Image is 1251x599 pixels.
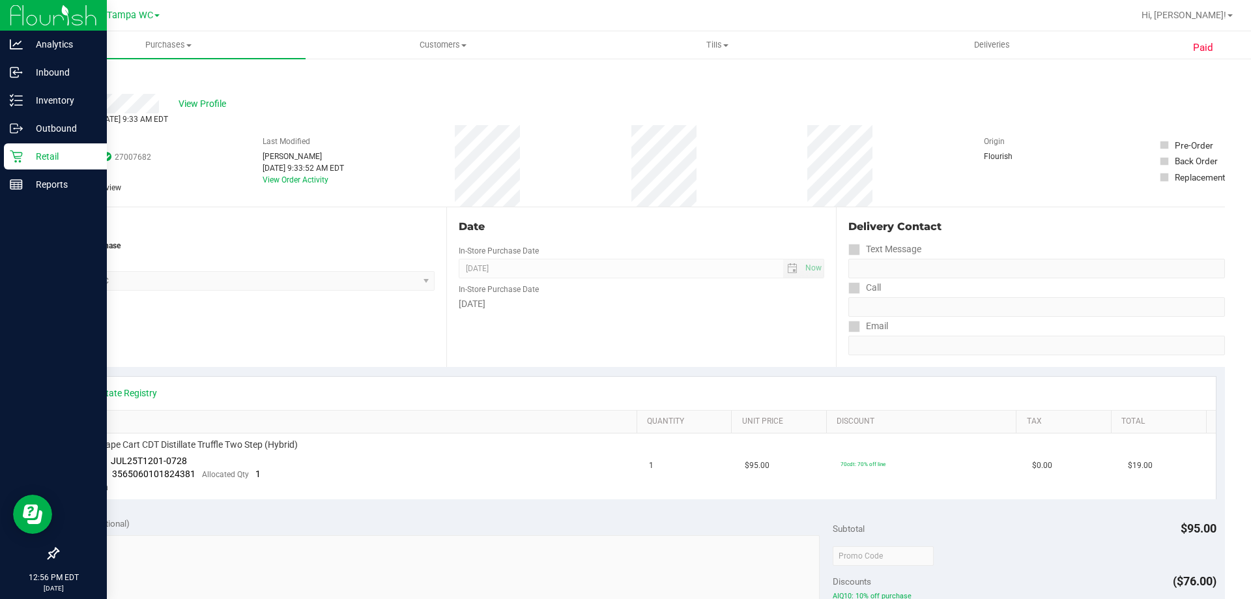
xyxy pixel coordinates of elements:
[6,572,101,583] p: 12:56 PM EDT
[580,31,854,59] a: Tills
[112,469,195,479] span: 3565060101824381
[23,121,101,136] p: Outbound
[1193,40,1213,55] span: Paid
[848,219,1225,235] div: Delivery Contact
[833,523,865,534] span: Subtotal
[306,39,579,51] span: Customers
[581,39,854,51] span: Tills
[848,240,921,259] label: Text Message
[848,259,1225,278] input: Format: (999) 999-9999
[1142,10,1226,20] span: Hi, [PERSON_NAME]!
[1175,154,1218,168] div: Back Order
[23,177,101,192] p: Reports
[255,469,261,479] span: 1
[10,178,23,191] inline-svg: Reports
[1175,139,1213,152] div: Pre-Order
[1175,171,1225,184] div: Replacement
[57,219,435,235] div: Location
[649,460,654,472] span: 1
[107,10,153,21] span: Tampa WC
[306,31,580,59] a: Customers
[833,546,934,566] input: Promo Code
[459,284,539,295] label: In-Store Purchase Date
[31,31,306,59] a: Purchases
[742,416,822,427] a: Unit Price
[1032,460,1052,472] span: $0.00
[10,94,23,107] inline-svg: Inventory
[745,460,769,472] span: $95.00
[10,38,23,51] inline-svg: Analytics
[848,278,881,297] label: Call
[179,97,231,111] span: View Profile
[79,387,157,400] a: View State Registry
[202,470,249,479] span: Allocated Qty
[459,219,824,235] div: Date
[263,162,344,174] div: [DATE] 9:33:52 AM EDT
[1027,416,1106,427] a: Tax
[848,317,888,336] label: Email
[13,495,52,534] iframe: Resource center
[6,583,101,593] p: [DATE]
[23,37,101,52] p: Analytics
[1173,574,1216,588] span: ($76.00)
[1121,416,1201,427] a: Total
[10,122,23,135] inline-svg: Outbound
[1181,521,1216,535] span: $95.00
[841,461,885,467] span: 70cdt: 70% off line
[459,297,824,311] div: [DATE]
[647,416,726,427] a: Quantity
[57,115,168,124] span: Completed [DATE] 9:33 AM EDT
[855,31,1129,59] a: Deliveries
[1128,460,1153,472] span: $19.00
[31,39,306,51] span: Purchases
[263,136,310,147] label: Last Modified
[23,65,101,80] p: Inbound
[833,570,871,593] span: Discounts
[102,151,111,163] span: In Sync
[115,151,151,163] span: 27007682
[837,416,1011,427] a: Discount
[263,175,328,184] a: View Order Activity
[77,416,631,427] a: SKU
[848,297,1225,317] input: Format: (999) 999-9999
[263,151,344,162] div: [PERSON_NAME]
[111,456,187,466] span: JUL25T1201-0728
[10,66,23,79] inline-svg: Inbound
[459,245,539,257] label: In-Store Purchase Date
[10,150,23,163] inline-svg: Retail
[75,439,298,451] span: FT 1g Vape Cart CDT Distillate Truffle Two Step (Hybrid)
[956,39,1028,51] span: Deliveries
[23,149,101,164] p: Retail
[984,136,1005,147] label: Origin
[23,93,101,108] p: Inventory
[984,151,1049,162] div: Flourish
